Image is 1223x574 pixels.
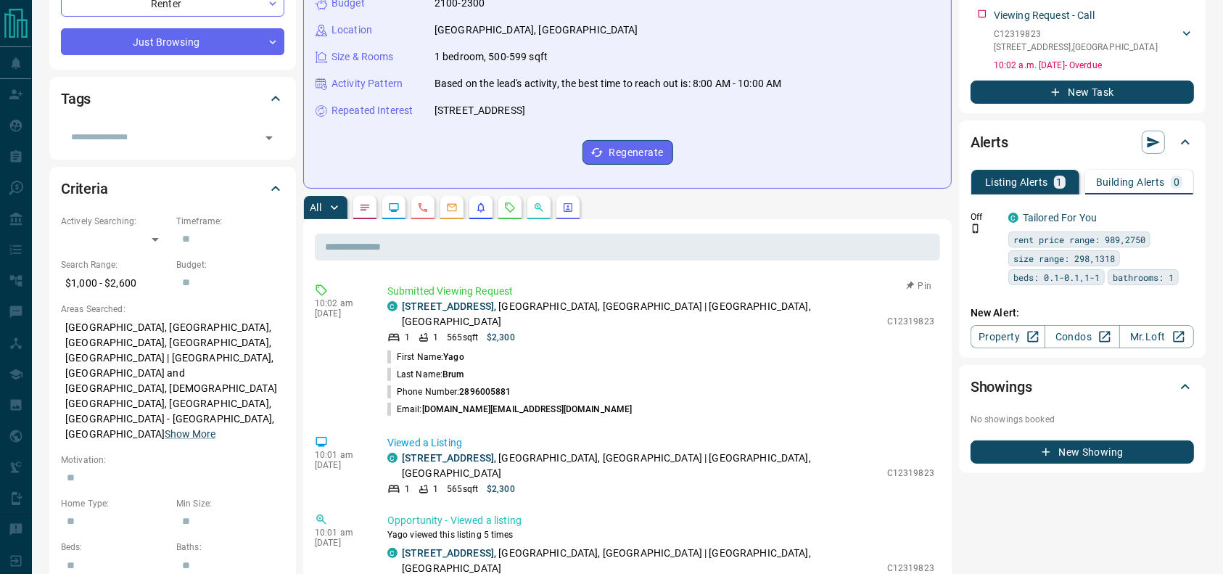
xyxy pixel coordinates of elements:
p: [DATE] [315,308,366,319]
p: [DATE] [315,538,366,548]
span: size range: 298,1318 [1013,251,1115,266]
p: Activity Pattern [332,76,403,91]
p: Opportunity - Viewed a listing [387,513,934,528]
span: Yago [443,352,464,362]
p: 565 sqft [447,483,478,496]
h2: Alerts [971,131,1008,154]
p: C12319823 [994,28,1158,41]
p: , [GEOGRAPHIC_DATA], [GEOGRAPHIC_DATA] | [GEOGRAPHIC_DATA], [GEOGRAPHIC_DATA] [402,299,880,329]
p: Email: [387,403,632,416]
p: Location [332,22,372,38]
svg: Lead Browsing Activity [388,202,400,213]
a: [STREET_ADDRESS] [402,300,494,312]
a: Mr.Loft [1119,325,1194,348]
svg: Requests [504,202,516,213]
h2: Criteria [61,177,108,200]
h2: Showings [971,375,1032,398]
p: $1,000 - $2,600 [61,271,169,295]
p: Viewing Request - Call [994,8,1095,23]
div: condos.ca [387,548,398,558]
a: [STREET_ADDRESS] [402,452,494,464]
p: Yago viewed this listing 5 times [387,528,934,541]
div: condos.ca [387,301,398,311]
svg: Notes [359,202,371,213]
div: Just Browsing [61,28,284,55]
svg: Agent Actions [562,202,574,213]
p: [STREET_ADDRESS] , [GEOGRAPHIC_DATA] [994,41,1158,54]
svg: Opportunities [533,202,545,213]
div: condos.ca [387,453,398,463]
p: Last Name: [387,368,464,381]
p: [GEOGRAPHIC_DATA], [GEOGRAPHIC_DATA], [GEOGRAPHIC_DATA], [GEOGRAPHIC_DATA], [GEOGRAPHIC_DATA] | [... [61,316,284,446]
p: 1 [433,331,438,344]
p: First Name: [387,350,464,364]
p: Beds: [61,541,169,554]
p: 1 [405,483,410,496]
svg: Calls [417,202,429,213]
p: 1 [433,483,438,496]
a: [STREET_ADDRESS] [402,547,494,559]
span: 2896005881 [459,387,511,397]
p: Actively Searching: [61,215,169,228]
a: Tailored For You [1023,212,1097,224]
p: Listing Alerts [985,177,1048,187]
p: Motivation: [61,454,284,467]
p: 1 bedroom, 500-599 sqft [435,49,548,65]
p: New Alert: [971,306,1194,321]
p: Budget: [176,258,284,271]
div: condos.ca [1008,213,1018,223]
p: $2,300 [487,483,515,496]
p: 1 [405,331,410,344]
p: Building Alerts [1096,177,1165,187]
button: Regenerate [582,140,673,165]
span: beds: 0.1-0.1,1-1 [1013,270,1100,284]
svg: Emails [446,202,458,213]
p: C12319823 [887,315,934,328]
p: [GEOGRAPHIC_DATA], [GEOGRAPHIC_DATA] [435,22,638,38]
p: Based on the lead's activity, the best time to reach out is: 8:00 AM - 10:00 AM [435,76,781,91]
p: 1 [1057,177,1063,187]
p: C12319823 [887,467,934,480]
button: Pin [898,279,940,292]
p: 10:01 am [315,528,366,538]
p: Viewed a Listing [387,435,934,451]
p: Timeframe: [176,215,284,228]
p: Size & Rooms [332,49,394,65]
svg: Listing Alerts [475,202,487,213]
p: [STREET_ADDRESS] [435,103,525,118]
a: Condos [1045,325,1119,348]
p: [DATE] [315,460,366,470]
p: , [GEOGRAPHIC_DATA], [GEOGRAPHIC_DATA] | [GEOGRAPHIC_DATA], [GEOGRAPHIC_DATA] [402,451,880,481]
button: Open [259,128,279,148]
button: New Task [971,81,1194,104]
span: bathrooms: 1 [1113,270,1174,284]
div: Criteria [61,171,284,206]
p: 565 sqft [447,331,478,344]
p: All [310,202,321,213]
p: Phone Number: [387,385,511,398]
p: Min Size: [176,497,284,510]
p: Repeated Interest [332,103,413,118]
span: [DOMAIN_NAME][EMAIL_ADDRESS][DOMAIN_NAME] [422,404,633,414]
p: Off [971,210,1000,224]
p: 0 [1174,177,1179,187]
button: Show More [165,427,215,442]
a: Property [971,325,1045,348]
p: 10:02 am [315,298,366,308]
p: Search Range: [61,258,169,271]
div: Tags [61,81,284,116]
p: 10:02 a.m. [DATE] - Overdue [994,59,1194,72]
div: Alerts [971,125,1194,160]
h2: Tags [61,87,91,110]
svg: Push Notification Only [971,224,981,234]
span: rent price range: 989,2750 [1013,232,1145,247]
p: 10:01 am [315,450,366,460]
div: Showings [971,369,1194,404]
p: Submitted Viewing Request [387,284,934,299]
p: Baths: [176,541,284,554]
p: No showings booked [971,413,1194,426]
p: $2,300 [487,331,515,344]
div: C12319823[STREET_ADDRESS],[GEOGRAPHIC_DATA] [994,25,1194,57]
p: Home Type: [61,497,169,510]
p: Areas Searched: [61,303,284,316]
